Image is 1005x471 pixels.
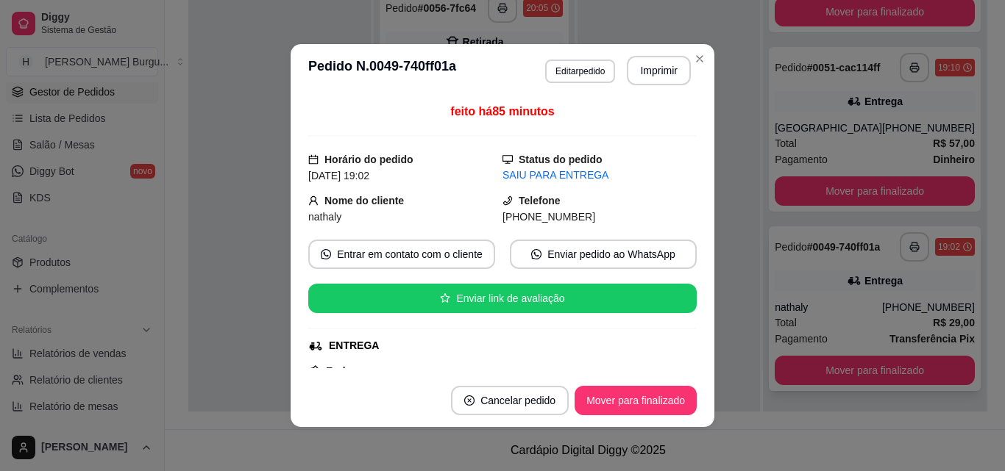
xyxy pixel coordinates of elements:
span: close-circle [464,395,475,406]
button: Close [688,47,711,71]
button: Imprimir [627,56,691,85]
span: whats-app [321,249,331,259]
span: desktop [502,154,513,165]
strong: Telefone [519,195,561,206]
span: nathaly [308,211,341,223]
div: ENTREGA [329,338,379,353]
h3: Pedido N. 0049-740ff01a [308,56,456,85]
button: Editarpedido [545,60,615,83]
button: Mover para finalizado [575,386,697,415]
button: close-circleCancelar pedido [451,386,569,415]
button: whats-appEntrar em contato com o cliente [308,240,495,269]
strong: Endereço [326,365,373,377]
strong: Nome do cliente [324,195,404,206]
span: [DATE] 19:02 [308,170,369,181]
span: feito há 85 minutos [450,105,554,118]
button: starEnviar link de avaliação [308,284,697,313]
span: star [440,293,450,303]
span: whats-app [531,249,541,259]
span: phone [502,195,513,206]
span: [PHONE_NUMBER] [502,211,595,223]
button: whats-appEnviar pedido ao WhatsApp [510,240,697,269]
span: user [308,195,319,206]
span: pushpin [308,364,320,376]
strong: Horário do pedido [324,154,413,165]
strong: Status do pedido [519,154,603,165]
div: SAIU PARA ENTREGA [502,168,697,183]
span: calendar [308,154,319,165]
